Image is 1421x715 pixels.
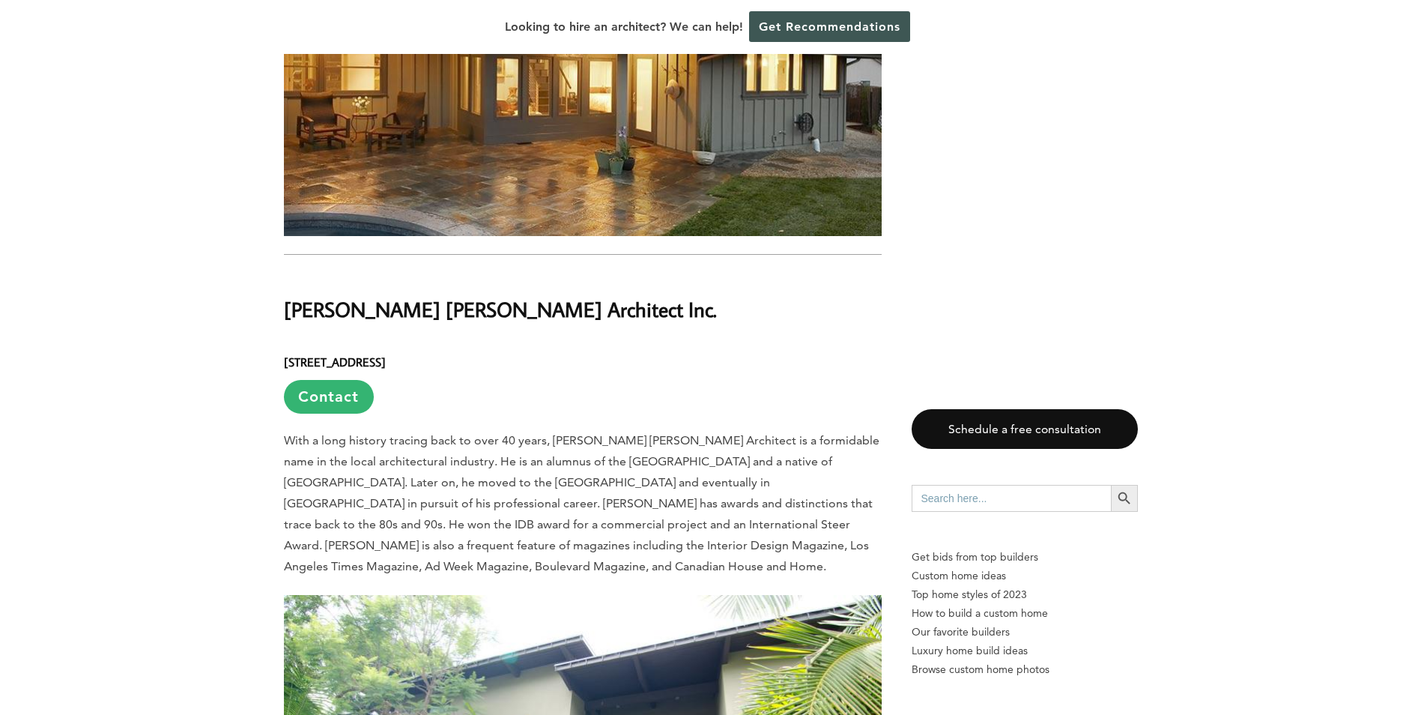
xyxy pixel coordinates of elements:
[912,585,1138,604] a: Top home styles of 2023
[912,567,1138,585] a: Custom home ideas
[912,604,1138,623] a: How to build a custom home
[912,642,1138,660] a: Luxury home build ideas
[912,409,1138,449] a: Schedule a free consultation
[284,380,374,414] a: Contact
[1116,490,1133,507] svg: Search
[284,341,882,414] h6: [STREET_ADDRESS]
[749,11,910,42] a: Get Recommendations
[284,273,882,325] h2: [PERSON_NAME] [PERSON_NAME] Architect Inc.
[912,485,1111,512] input: Search here...
[912,660,1138,679] a: Browse custom home photos
[912,623,1138,642] a: Our favorite builders
[912,548,1138,567] p: Get bids from top builders
[284,430,882,577] p: With a long history tracing back to over 40 years, [PERSON_NAME] [PERSON_NAME] Architect is a for...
